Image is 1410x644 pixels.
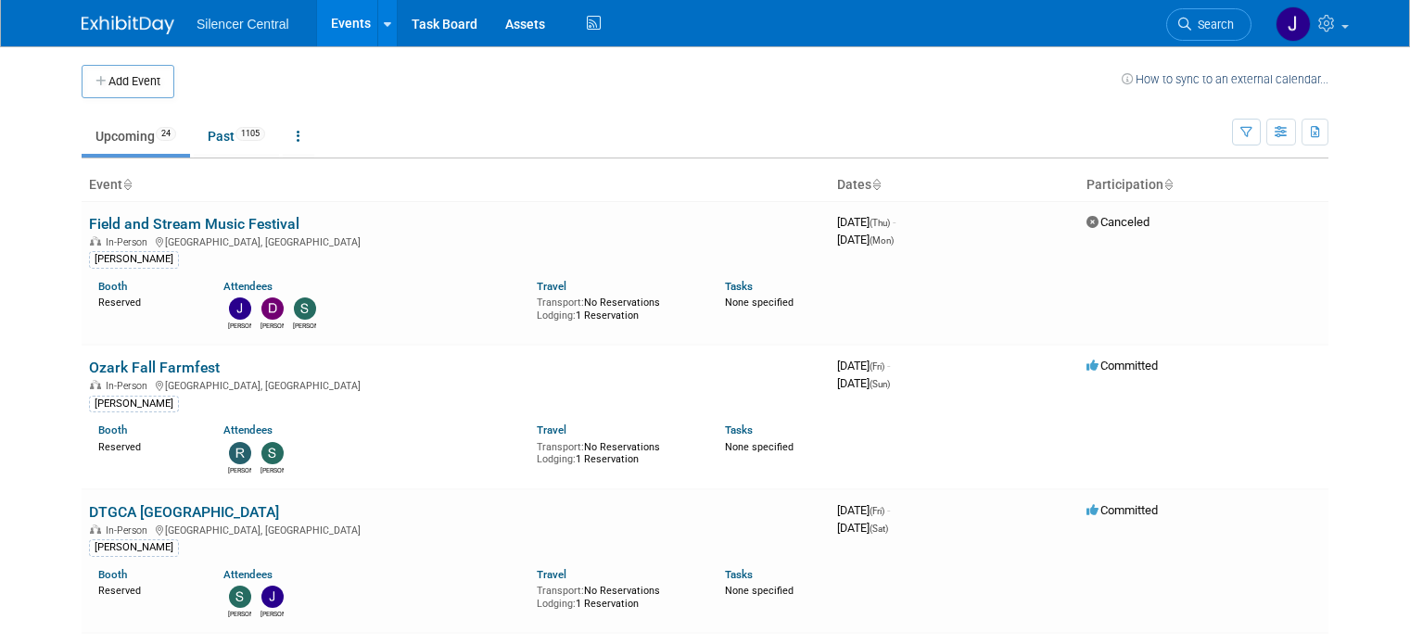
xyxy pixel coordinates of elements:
th: Event [82,170,830,201]
a: Tasks [725,568,753,581]
a: Ozark Fall Farmfest [89,359,220,376]
a: Booth [98,423,127,436]
span: (Fri) [870,506,884,516]
div: Reserved [98,581,196,598]
img: Rob Young [229,442,251,464]
span: Committed [1086,503,1158,517]
div: Steve Phillips [293,320,316,331]
img: Sarah Young [261,442,284,464]
a: How to sync to an external calendar... [1122,72,1328,86]
div: No Reservations 1 Reservation [537,437,697,466]
div: Dayla Hughes [260,320,284,331]
span: None specified [725,297,794,309]
img: In-Person Event [90,236,101,246]
span: (Sat) [870,524,888,534]
a: DTGCA [GEOGRAPHIC_DATA] [89,503,279,521]
span: None specified [725,441,794,453]
a: Attendees [223,568,273,581]
a: Booth [98,568,127,581]
span: (Thu) [870,218,890,228]
a: Attendees [223,280,273,293]
a: Attendees [223,423,273,436]
span: [DATE] [837,233,894,246]
span: Silencer Central [197,17,289,32]
a: Tasks [725,280,753,293]
span: [DATE] [837,503,890,517]
div: [GEOGRAPHIC_DATA], [GEOGRAPHIC_DATA] [89,234,822,248]
div: [GEOGRAPHIC_DATA], [GEOGRAPHIC_DATA] [89,377,822,392]
span: 1105 [235,127,265,141]
a: Upcoming24 [82,119,190,154]
div: No Reservations 1 Reservation [537,293,697,322]
div: No Reservations 1 Reservation [537,581,697,610]
a: Sort by Participation Type [1163,177,1173,192]
div: Reserved [98,293,196,309]
a: Field and Stream Music Festival [89,215,299,233]
span: None specified [725,585,794,597]
a: Search [1166,8,1251,41]
div: Steve Phillips [228,608,251,619]
div: [PERSON_NAME] [89,539,179,556]
span: [DATE] [837,376,890,390]
img: Steve Phillips [229,586,251,608]
span: Search [1191,18,1234,32]
div: [PERSON_NAME] [89,251,179,268]
a: Sort by Event Name [122,177,132,192]
img: Dayla Hughes [261,297,284,320]
img: Steve Phillips [294,297,316,320]
span: 24 [156,127,176,141]
a: Past1105 [194,119,279,154]
span: - [887,359,890,373]
span: [DATE] [837,215,896,229]
span: Transport: [537,585,584,597]
a: Travel [537,280,566,293]
img: In-Person Event [90,380,101,389]
a: Booth [98,280,127,293]
button: Add Event [82,65,174,98]
img: Jessica Crawford [1276,6,1311,42]
div: Reserved [98,437,196,454]
span: Canceled [1086,215,1150,229]
span: - [887,503,890,517]
span: Transport: [537,441,584,453]
img: In-Person Event [90,524,101,534]
span: [DATE] [837,521,888,535]
img: ExhibitDay [82,16,174,34]
div: Rob Young [228,464,251,475]
a: Tasks [725,423,753,436]
a: Travel [537,568,566,581]
span: Transport: [537,297,584,309]
span: In-Person [106,236,153,248]
div: Justin Armstrong [260,608,284,619]
div: [PERSON_NAME] [89,396,179,412]
a: Sort by Start Date [871,177,881,192]
div: Sarah Young [260,464,284,475]
span: (Mon) [870,235,894,246]
div: [GEOGRAPHIC_DATA], [GEOGRAPHIC_DATA] [89,522,822,537]
span: (Fri) [870,361,884,372]
img: Justin Armstrong [229,297,251,320]
span: Lodging: [537,598,576,610]
div: Justin Armstrong [228,320,251,331]
span: In-Person [106,524,153,537]
span: Lodging: [537,453,576,465]
img: Justin Armstrong [261,586,284,608]
th: Dates [830,170,1079,201]
th: Participation [1079,170,1328,201]
span: In-Person [106,380,153,392]
span: Lodging: [537,309,576,322]
span: - [893,215,896,229]
span: Committed [1086,359,1158,373]
a: Travel [537,423,566,436]
span: [DATE] [837,359,890,373]
span: (Sun) [870,379,890,389]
